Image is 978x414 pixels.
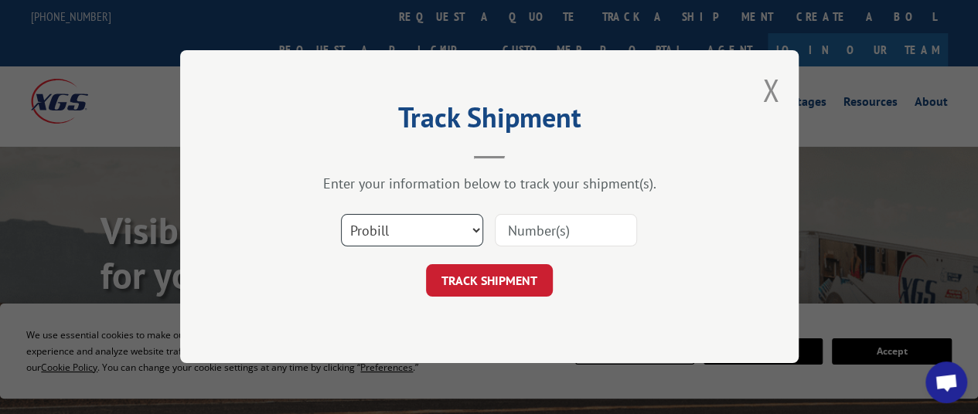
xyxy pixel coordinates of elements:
[257,175,721,193] div: Enter your information below to track your shipment(s).
[762,70,779,110] button: Close modal
[257,107,721,136] h2: Track Shipment
[426,265,553,297] button: TRACK SHIPMENT
[925,361,967,403] div: Open chat
[495,215,637,247] input: Number(s)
